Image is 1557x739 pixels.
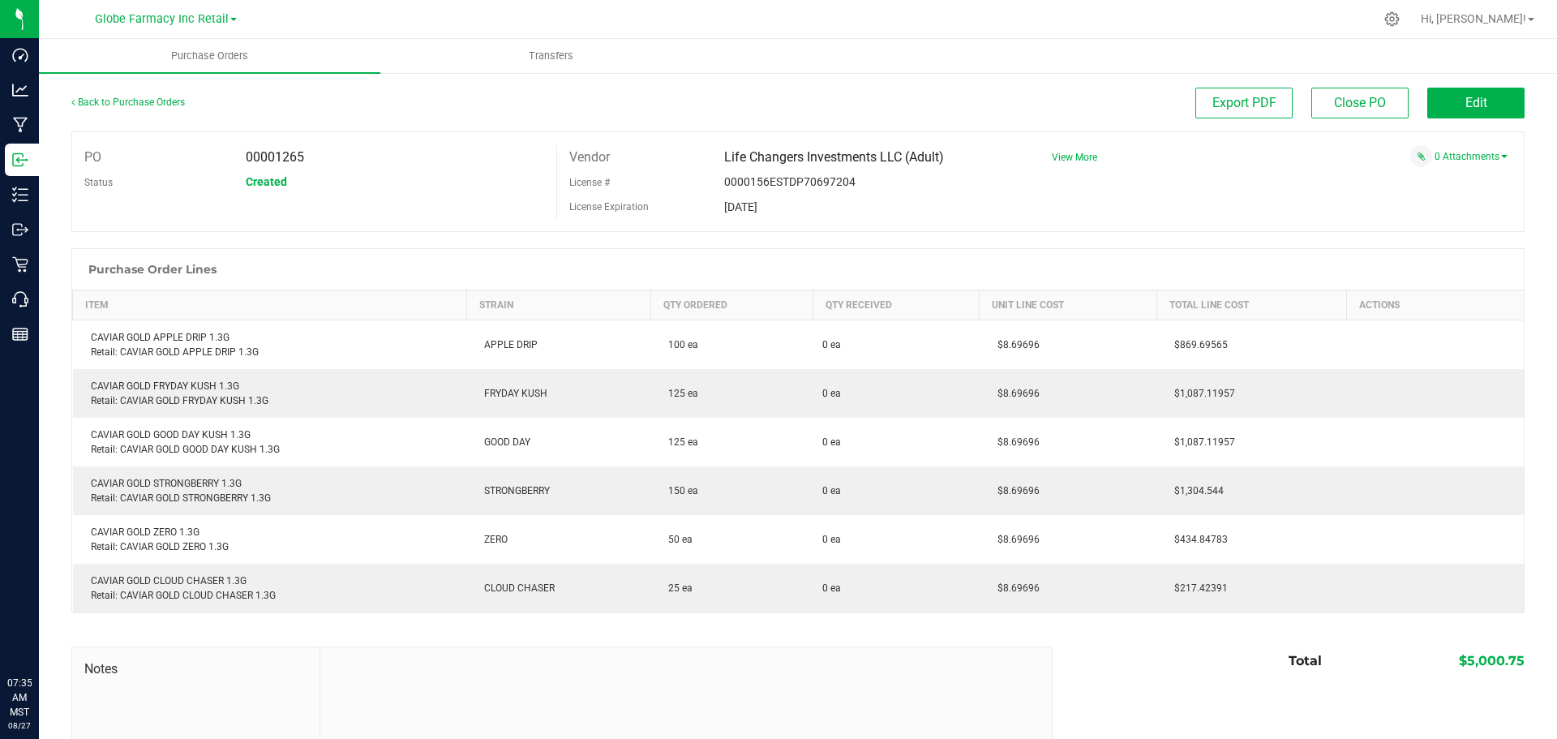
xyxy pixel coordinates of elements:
inline-svg: Reports [12,326,28,342]
inline-svg: Inventory [12,187,28,203]
span: GOOD DAY [476,436,530,448]
iframe: Resource center [16,609,65,658]
span: $8.69696 [989,485,1040,496]
iframe: Resource center unread badge [48,607,67,626]
inline-svg: Manufacturing [12,117,28,133]
span: Notes [84,660,307,679]
inline-svg: Inbound [12,152,28,168]
span: Edit [1465,95,1487,110]
span: 0 ea [822,581,841,595]
th: Total Line Cost [1156,290,1347,320]
label: PO [84,145,101,170]
span: Attach a document [1410,145,1432,167]
span: 50 ea [660,534,693,545]
h1: Purchase Order Lines [88,263,217,276]
label: Status [84,170,113,195]
div: CAVIAR GOLD FRYDAY KUSH 1.3G Retail: CAVIAR GOLD FRYDAY KUSH 1.3G [83,379,457,408]
a: View More [1052,152,1097,163]
span: $1,304.544 [1166,485,1224,496]
inline-svg: Dashboard [12,47,28,63]
span: 0 ea [822,337,841,352]
a: Transfers [380,39,722,73]
span: 100 ea [660,339,698,350]
span: FRYDAY KUSH [476,388,547,399]
span: $1,087.11957 [1166,388,1235,399]
span: Export PDF [1212,95,1276,110]
inline-svg: Analytics [12,82,28,98]
th: Strain [466,290,650,320]
a: 0 Attachments [1435,151,1508,162]
span: [DATE] [724,200,757,213]
div: CAVIAR GOLD APPLE DRIP 1.3G Retail: CAVIAR GOLD APPLE DRIP 1.3G [83,330,457,359]
th: Item [73,290,467,320]
span: $8.69696 [989,436,1040,448]
inline-svg: Outbound [12,221,28,238]
span: 00001265 [246,149,304,165]
span: 125 ea [660,436,698,448]
span: 0 ea [822,435,841,449]
span: 0 ea [822,386,841,401]
span: $217.42391 [1166,582,1228,594]
label: Vendor [569,145,610,170]
span: $8.69696 [989,534,1040,545]
p: 07:35 AM MST [7,676,32,720]
span: $5,000.75 [1459,653,1525,668]
div: CAVIAR GOLD GOOD DAY KUSH 1.3G Retail: CAVIAR GOLD GOOD DAY KUSH 1.3G [83,428,457,457]
span: Close PO [1334,95,1386,110]
th: Actions [1347,290,1524,320]
span: 0 ea [822,483,841,498]
span: 0 ea [822,532,841,547]
div: CAVIAR GOLD CLOUD CHASER 1.3G Retail: CAVIAR GOLD CLOUD CHASER 1.3G [83,574,457,603]
span: 0000156ESTDP70697204 [724,175,856,188]
inline-svg: Call Center [12,291,28,307]
span: $434.84783 [1166,534,1228,545]
span: Purchase Orders [149,49,270,63]
span: Created [246,175,287,188]
span: $8.69696 [989,339,1040,350]
th: Qty Received [813,290,980,320]
label: License Expiration [569,200,649,214]
span: ZERO [476,534,508,545]
span: $8.69696 [989,582,1040,594]
span: 150 ea [660,485,698,496]
label: License # [569,170,610,195]
th: Qty Ordered [650,290,813,320]
th: Unit Line Cost [980,290,1156,320]
inline-svg: Retail [12,256,28,273]
span: 125 ea [660,388,698,399]
button: Export PDF [1195,88,1293,118]
button: Edit [1427,88,1525,118]
p: 08/27 [7,720,32,732]
span: CLOUD CHASER [476,582,555,594]
span: STRONGBERRY [476,485,550,496]
span: Life Changers Investments LLC (Adult) [724,149,944,165]
span: $1,087.11957 [1166,436,1235,448]
div: Manage settings [1382,11,1402,27]
span: APPLE DRIP [476,339,538,350]
a: Purchase Orders [39,39,380,73]
span: 25 ea [660,582,693,594]
span: Globe Farmacy Inc Retail [95,12,229,26]
span: Total [1289,653,1322,668]
span: Hi, [PERSON_NAME]! [1421,12,1526,25]
span: Transfers [507,49,595,63]
div: CAVIAR GOLD STRONGBERRY 1.3G Retail: CAVIAR GOLD STRONGBERRY 1.3G [83,476,457,505]
a: Back to Purchase Orders [71,97,185,108]
button: Close PO [1311,88,1409,118]
div: CAVIAR GOLD ZERO 1.3G Retail: CAVIAR GOLD ZERO 1.3G [83,525,457,554]
span: $8.69696 [989,388,1040,399]
span: $869.69565 [1166,339,1228,350]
